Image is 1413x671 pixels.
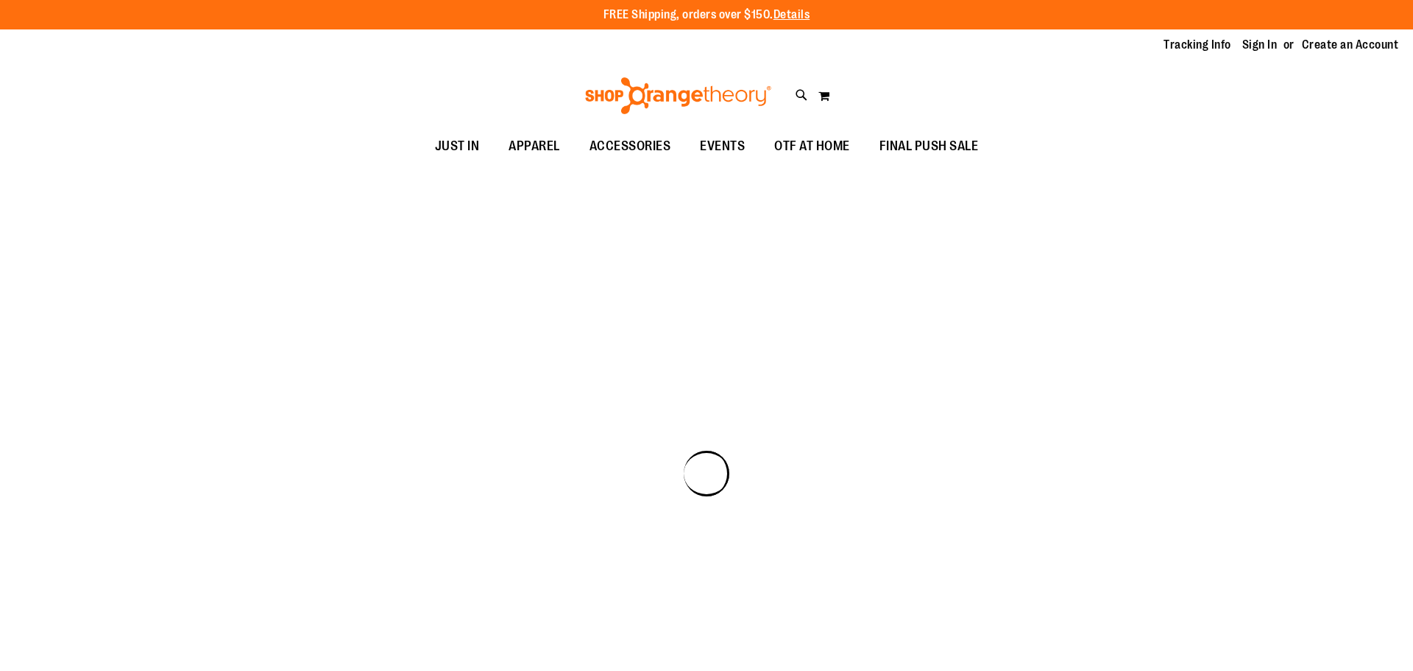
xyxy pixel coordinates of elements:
[879,130,979,163] span: FINAL PUSH SALE
[865,130,994,164] a: FINAL PUSH SALE
[575,130,686,164] a: ACCESSORIES
[420,130,495,164] a: JUST IN
[1302,37,1399,53] a: Create an Account
[583,77,773,114] img: Shop Orangetheory
[1164,37,1231,53] a: Tracking Info
[685,130,759,164] a: EVENTS
[1242,37,1278,53] a: Sign In
[700,130,745,163] span: EVENTS
[494,130,575,164] a: APPAREL
[773,8,810,21] a: Details
[603,7,810,24] p: FREE Shipping, orders over $150.
[589,130,671,163] span: ACCESSORIES
[774,130,850,163] span: OTF AT HOME
[435,130,480,163] span: JUST IN
[509,130,560,163] span: APPAREL
[759,130,865,164] a: OTF AT HOME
